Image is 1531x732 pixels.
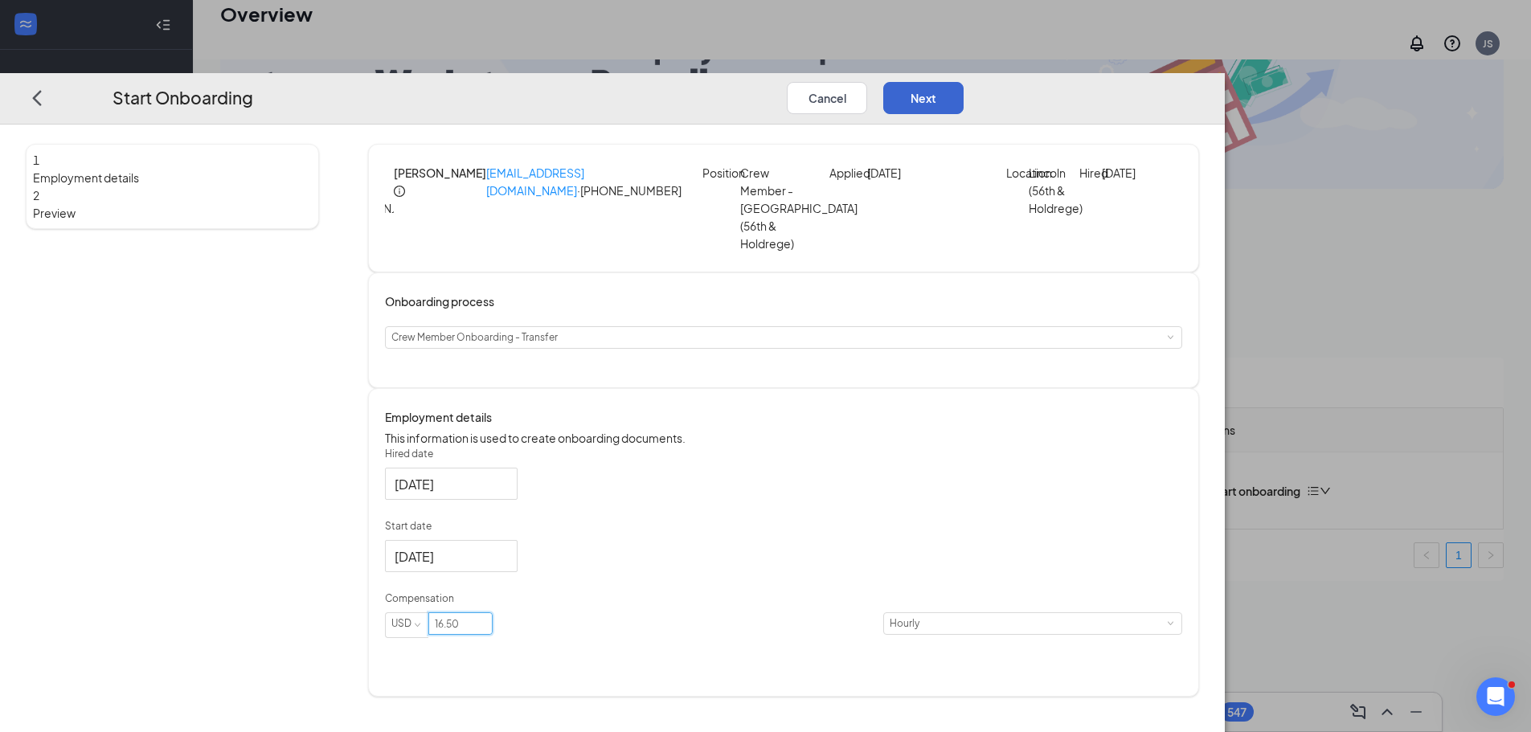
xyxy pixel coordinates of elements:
[787,82,867,114] button: Cancel
[394,164,486,182] h4: [PERSON_NAME]
[883,82,964,114] button: Next
[385,591,1182,606] p: Compensation
[829,164,867,182] p: Applied
[33,188,39,202] span: 2
[395,546,505,566] input: Sep 1, 2025
[1079,164,1101,182] p: Hired
[867,164,944,182] p: [DATE]
[1029,164,1073,217] p: Lincoln (56th & Holdrege)
[486,166,584,198] a: [EMAIL_ADDRESS][DOMAIN_NAME]
[890,613,931,634] div: Hourly
[395,474,505,494] input: Aug 27, 2025
[33,169,312,186] span: Employment details
[702,164,740,182] p: Position
[33,153,39,167] span: 1
[385,292,1182,310] h4: Onboarding process
[383,199,395,217] div: NJ
[1006,164,1028,182] p: Location
[740,164,817,252] p: Crew Member - [GEOGRAPHIC_DATA] (56th & Holdrege)
[385,408,1182,426] h4: Employment details
[394,186,405,197] span: info-circle
[385,519,1182,534] p: Start date
[1476,677,1515,716] iframe: Intercom live chat
[33,204,312,222] span: Preview
[391,613,423,634] div: USD
[385,447,1182,461] p: Hired date
[391,327,569,348] div: [object Object]
[1102,164,1146,182] p: [DATE]
[113,84,253,111] h3: Start Onboarding
[486,164,702,236] p: · [PHONE_NUMBER]
[385,429,1182,447] p: This information is used to create onboarding documents.
[429,613,492,634] input: Amount
[391,331,558,343] span: Crew Member Onboarding - Transfer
